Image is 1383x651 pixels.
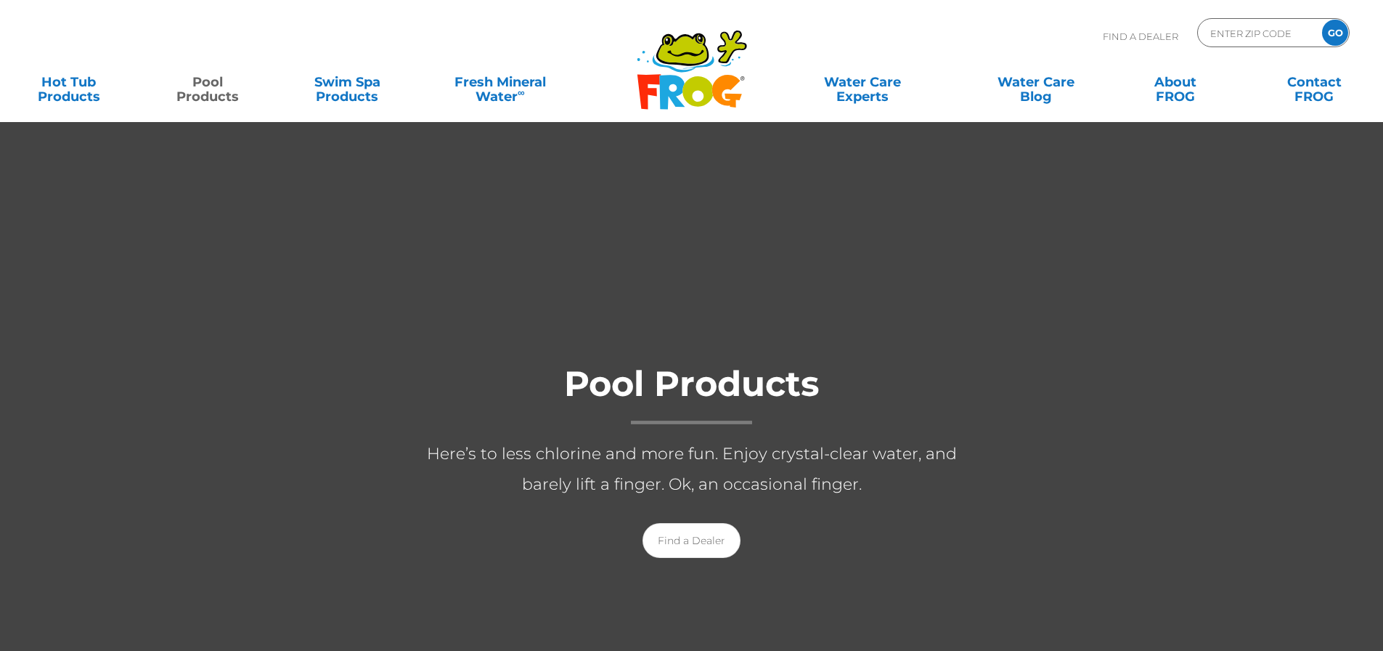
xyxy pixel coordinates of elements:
input: Zip Code Form [1209,23,1307,44]
a: Find a Dealer [642,523,741,558]
p: Here’s to less chlorine and more fun. Enjoy crystal-clear water, and barely lift a finger. Ok, an... [401,439,982,500]
h1: Pool Products [401,365,982,424]
a: Fresh MineralWater∞ [432,68,568,97]
a: Water CareBlog [982,68,1090,97]
sup: ∞ [518,86,525,98]
input: GO [1322,20,1348,46]
a: Water CareExperts [775,68,950,97]
a: PoolProducts [154,68,262,97]
a: Hot TubProducts [15,68,123,97]
p: Find A Dealer [1103,18,1178,54]
a: AboutFROG [1121,68,1229,97]
a: ContactFROG [1260,68,1368,97]
a: Swim SpaProducts [293,68,401,97]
